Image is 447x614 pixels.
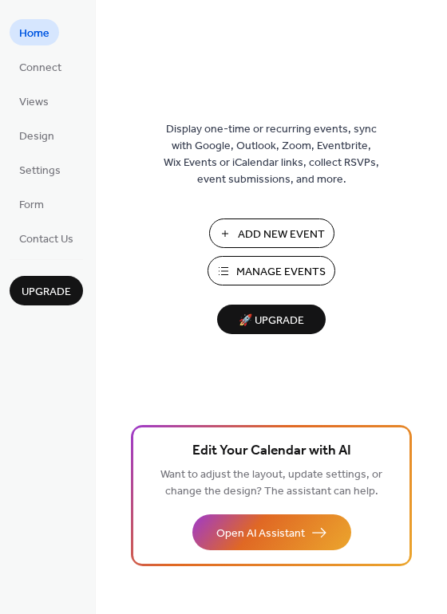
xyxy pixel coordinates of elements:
[216,525,305,542] span: Open AI Assistant
[10,19,59,45] a: Home
[10,191,53,217] a: Form
[209,218,334,248] button: Add New Event
[10,225,83,251] a: Contact Us
[19,94,49,111] span: Views
[227,310,316,332] span: 🚀 Upgrade
[10,53,71,80] a: Connect
[238,226,325,243] span: Add New Event
[160,464,382,502] span: Want to adjust the layout, update settings, or change the design? The assistant can help.
[10,122,64,148] a: Design
[192,514,351,550] button: Open AI Assistant
[19,26,49,42] span: Home
[10,156,70,183] a: Settings
[19,163,61,179] span: Settings
[10,276,83,305] button: Upgrade
[164,121,379,188] span: Display one-time or recurring events, sync with Google, Outlook, Zoom, Eventbrite, Wix Events or ...
[22,284,71,301] span: Upgrade
[236,264,326,281] span: Manage Events
[208,256,335,285] button: Manage Events
[192,440,351,462] span: Edit Your Calendar with AI
[19,197,44,214] span: Form
[19,231,73,248] span: Contact Us
[19,60,61,77] span: Connect
[217,305,326,334] button: 🚀 Upgrade
[10,88,58,114] a: Views
[19,128,54,145] span: Design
